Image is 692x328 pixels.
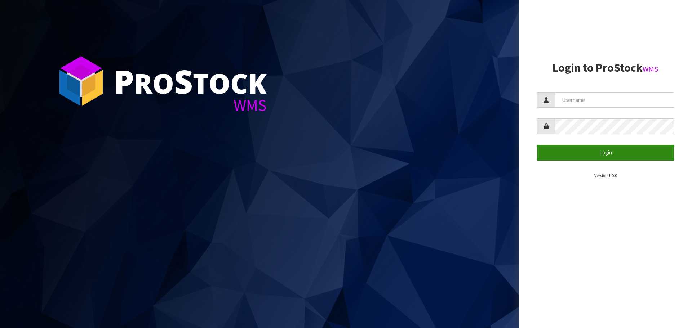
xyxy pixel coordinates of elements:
[114,59,134,103] span: P
[643,64,658,74] small: WMS
[114,65,267,97] div: ro tock
[174,59,193,103] span: S
[114,97,267,113] div: WMS
[555,92,674,108] input: Username
[537,62,674,74] h2: Login to ProStock
[537,145,674,160] button: Login
[594,173,617,178] small: Version 1.0.0
[54,54,108,108] img: ProStock Cube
